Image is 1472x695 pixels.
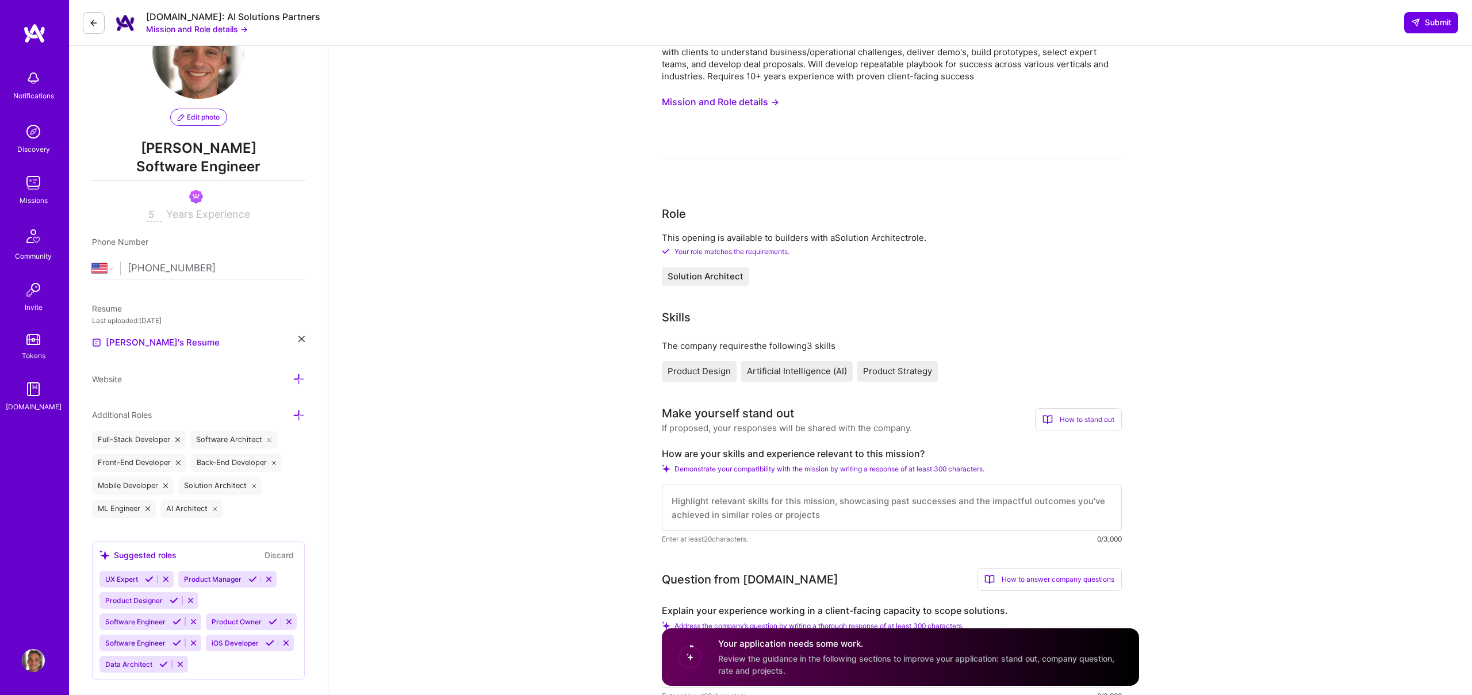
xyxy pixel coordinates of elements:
[662,464,670,473] i: Check
[662,605,1122,617] label: Explain your experience working in a client-facing capacity to scope solutions.
[662,405,794,422] div: Make yourself stand out
[662,205,686,222] div: Role
[92,431,186,449] div: Full-Stack Developer
[92,454,186,472] div: Front-End Developer
[105,596,163,605] span: Product Designer
[1411,17,1451,28] span: Submit
[747,366,847,377] span: Artificial Intelligence (AI)
[1411,18,1420,27] i: icon SendLight
[662,340,1122,352] div: The company requires the following 3 skills
[22,350,45,362] div: Tokens
[25,301,43,313] div: Invite
[668,272,743,281] span: Solution Architect
[269,617,277,626] i: Accept
[266,639,274,647] i: Accept
[178,477,262,495] div: Solution Architect
[15,250,52,262] div: Community
[176,660,185,669] i: Reject
[22,120,45,143] img: discovery
[22,67,45,90] img: bell
[285,617,293,626] i: Reject
[163,483,168,488] i: icon Close
[22,649,45,672] img: User Avatar
[17,143,50,155] div: Discovery
[662,267,749,286] button: Solution Architect
[166,208,250,220] span: Years Experience
[22,171,45,194] img: teamwork
[23,23,46,44] img: logo
[662,22,1122,82] div: Experienced Solution Architect with deep technical experience in Computer Science, Engineering, o...
[92,374,122,384] span: Website
[662,91,779,113] button: Mission and Role details →
[191,454,282,472] div: Back-End Developer
[213,506,217,511] i: icon Close
[162,575,170,583] i: Reject
[1035,408,1122,431] div: How to stand out
[105,639,166,647] span: Software Engineer
[178,114,185,121] i: icon PencilPurple
[282,639,290,647] i: Reject
[189,617,198,626] i: Reject
[92,477,174,495] div: Mobile Developer
[99,550,109,560] i: icon SuggestedTeams
[26,334,40,345] img: tokens
[1042,414,1053,425] i: icon BookOpen
[674,247,789,256] span: Your role matches the requirements.
[172,639,181,647] i: Accept
[1404,12,1458,33] button: Submit
[145,575,154,583] i: Accept
[114,11,137,34] img: Company Logo
[152,7,244,99] img: User Avatar
[160,500,223,518] div: AI Architect
[92,336,220,350] a: [PERSON_NAME]'s Resume
[261,548,297,562] button: Discard
[272,460,277,465] i: icon Close
[662,247,670,255] i: Check
[89,18,98,28] i: icon LeftArrowDark
[212,617,262,626] span: Product Owner
[189,190,203,203] img: Been on Mission
[190,431,278,449] div: Software Architect
[146,23,248,35] button: Mission and Role details →
[159,660,168,669] i: Accept
[662,422,912,434] div: If proposed, your responses will be shared with the company.
[99,549,177,561] div: Suggested roles
[178,112,220,122] span: Edit photo
[105,575,138,583] span: UX Expert
[984,574,995,585] i: icon BookOpen
[147,208,162,222] input: XX
[248,575,257,583] i: Accept
[662,533,748,545] span: Enter at least 20 characters.
[146,11,320,23] div: [DOMAIN_NAME]: AI Solutions Partners
[662,448,1122,460] label: How are your skills and experience relevant to this mission?
[718,654,1114,675] span: Review the guidance in the following sections to improve your application: stand out, company que...
[170,109,227,126] button: Edit photo
[662,232,1122,244] p: This opening is available to builders with a Solution Architect role.
[175,437,180,442] i: icon Close
[170,596,178,605] i: Accept
[92,140,305,157] span: [PERSON_NAME]
[264,575,273,583] i: Reject
[662,571,838,588] div: Question from [DOMAIN_NAME]
[662,621,670,629] i: Check
[128,252,305,285] input: +1 (000) 000-0000
[172,617,181,626] i: Accept
[662,309,691,326] div: Skills
[267,437,272,442] i: icon Close
[6,401,62,413] div: [DOMAIN_NAME]
[1097,533,1122,545] div: 0/3,000
[92,304,122,313] span: Resume
[668,366,731,377] span: Product Design
[252,483,256,488] i: icon Close
[298,336,305,342] i: icon Close
[92,314,305,327] div: Last uploaded: [DATE]
[212,639,259,647] span: iOS Developer
[92,410,152,420] span: Additional Roles
[977,568,1122,591] div: How to answer company questions
[20,222,47,250] img: Community
[22,378,45,401] img: guide book
[176,460,181,465] i: icon Close
[22,278,45,301] img: Invite
[92,500,156,518] div: ML Engineer
[92,157,305,181] span: Software Engineer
